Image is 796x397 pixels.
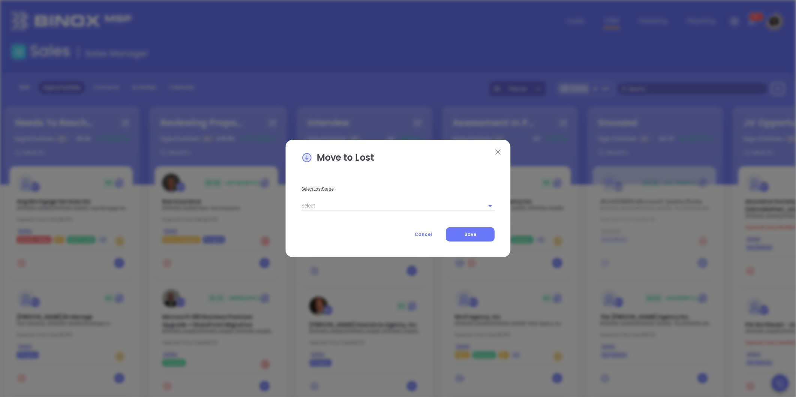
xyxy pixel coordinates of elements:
button: Save [446,227,495,242]
button: Open [485,201,495,211]
span: Cancel [414,231,432,237]
p: Select Lost Stage: [301,185,495,193]
span: Save [464,231,476,237]
p: Move to Lost [301,151,495,168]
button: Cancel [401,227,446,242]
img: close modal [495,149,501,155]
input: Select [301,200,474,211]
